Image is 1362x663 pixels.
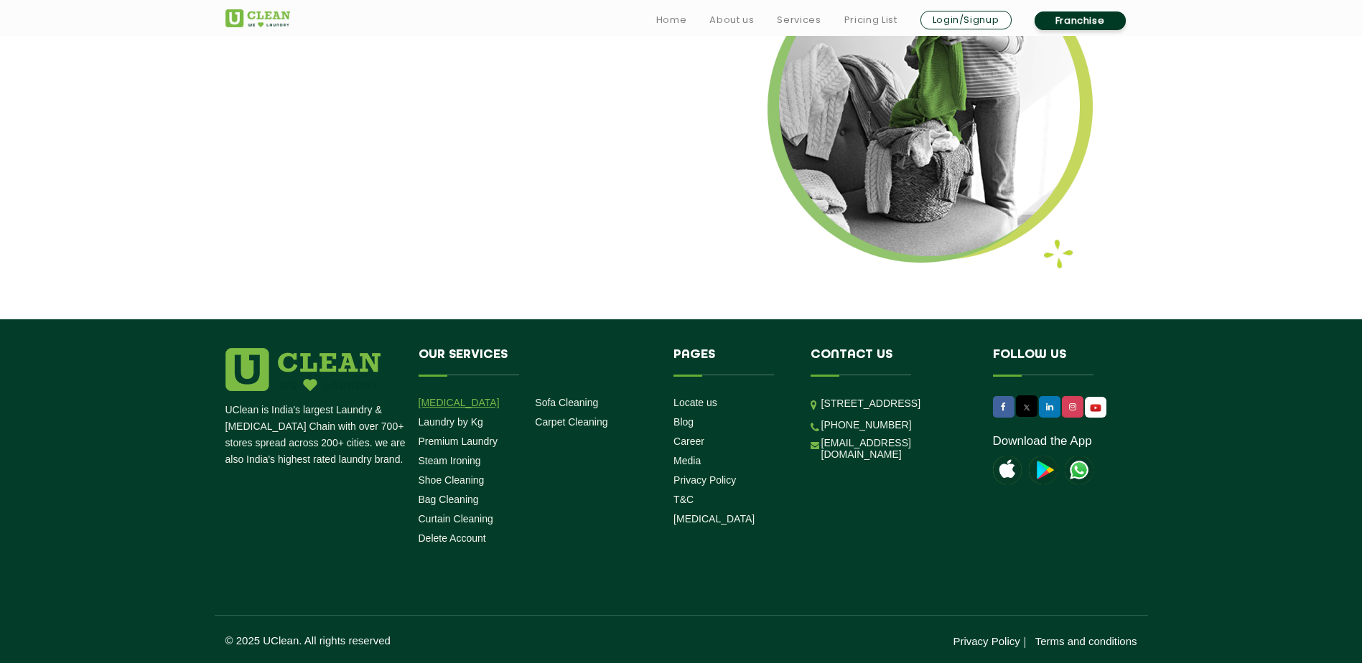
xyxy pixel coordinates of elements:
a: Sofa Cleaning [535,397,598,408]
a: Services [777,11,821,29]
img: logo.png [225,348,381,391]
a: Media [673,455,701,466]
a: Download the App [993,434,1092,448]
a: Blog [673,416,694,428]
a: Shoe Cleaning [419,474,485,486]
img: apple-icon.png [993,456,1022,484]
a: Terms and conditions [1035,635,1137,647]
a: Locate us [673,397,717,408]
img: playstoreicon.png [1029,456,1058,484]
a: Privacy Policy [673,474,736,486]
a: About us [709,11,754,29]
a: Pricing List [844,11,897,29]
h4: Pages [673,348,789,375]
a: T&C [673,494,694,505]
p: UClean is India's largest Laundry & [MEDICAL_DATA] Chain with over 700+ stores spread across 200+... [225,402,408,468]
a: Laundry by Kg [419,416,483,428]
a: Bag Cleaning [419,494,479,505]
a: Premium Laundry [419,436,498,447]
a: Curtain Cleaning [419,513,493,525]
p: [STREET_ADDRESS] [821,395,971,412]
a: [MEDICAL_DATA] [673,513,755,525]
h4: Our Services [419,348,653,375]
img: UClean Laundry and Dry Cleaning [225,9,290,27]
img: UClean Laundry and Dry Cleaning [1086,400,1105,415]
a: Home [656,11,687,29]
a: Login/Signup [920,11,1012,29]
a: Franchise [1035,11,1126,30]
img: UClean Laundry and Dry Cleaning [1065,456,1093,484]
h4: Contact us [811,348,971,375]
a: Career [673,436,704,447]
a: [EMAIL_ADDRESS][DOMAIN_NAME] [821,437,971,460]
a: Privacy Policy [953,635,1020,647]
a: Steam Ironing [419,455,481,466]
a: [PHONE_NUMBER] [821,419,912,431]
a: Delete Account [419,532,486,544]
a: [MEDICAL_DATA] [419,397,500,408]
p: © 2025 UClean. All rights reserved [225,634,681,646]
h4: Follow us [993,348,1119,375]
a: Carpet Cleaning [535,416,607,428]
